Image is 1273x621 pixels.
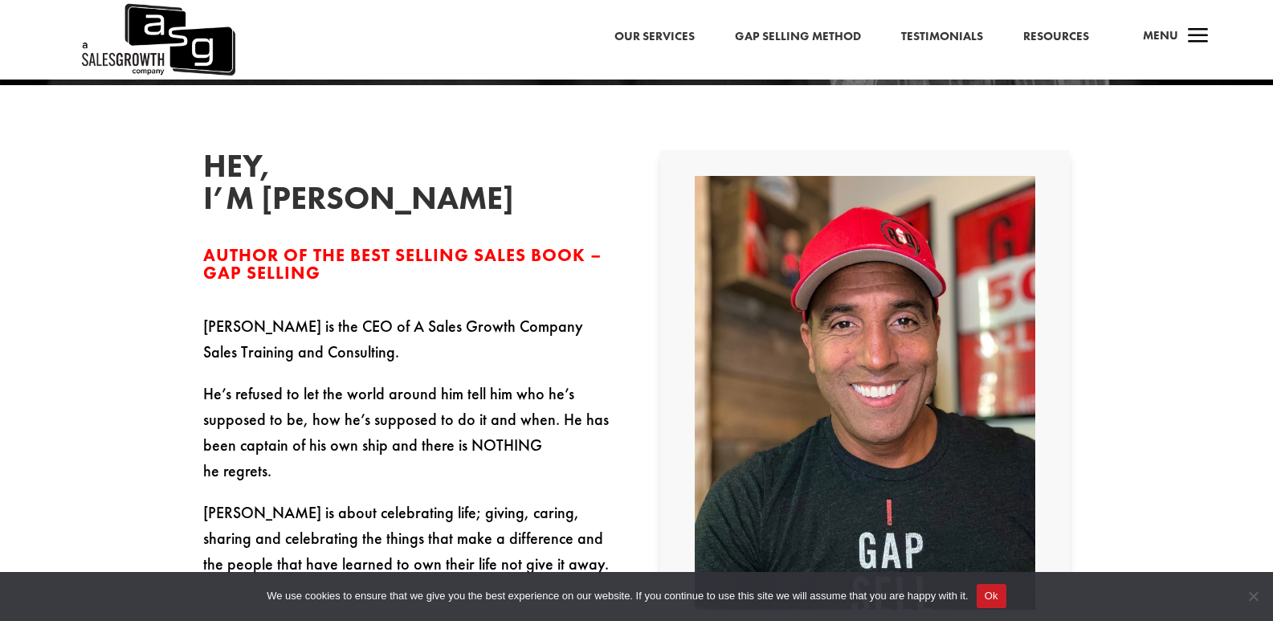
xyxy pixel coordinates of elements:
[267,588,968,604] span: We use cookies to ensure that we give you the best experience on our website. If you continue to ...
[614,27,695,47] a: Our Services
[1023,27,1089,47] a: Resources
[203,313,613,381] p: [PERSON_NAME] is the CEO of A Sales Growth Company Sales Training and Consulting.
[203,500,613,577] p: [PERSON_NAME] is about celebrating life; giving, caring, sharing and celebrating the things that ...
[695,176,1035,610] img: Headshot and Bio - Preferred Headshot
[1245,588,1261,604] span: No
[977,584,1006,608] button: Ok
[203,381,613,500] p: He’s refused to let the world around him tell him who he’s supposed to be, how he’s supposed to d...
[203,150,444,223] h2: Hey, I’m [PERSON_NAME]
[203,243,602,284] span: Author of the Best Selling Sales Book – Gap Selling
[1143,27,1178,43] span: Menu
[901,27,983,47] a: Testimonials
[735,27,861,47] a: Gap Selling Method
[1182,21,1214,53] span: a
